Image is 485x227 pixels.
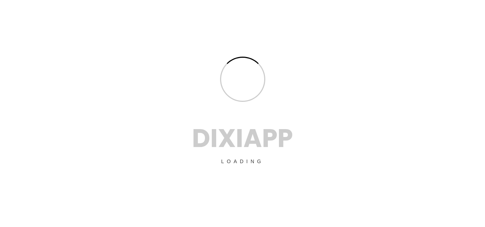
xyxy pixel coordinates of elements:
[192,120,210,156] span: D
[192,157,293,165] p: Loading
[278,120,293,156] span: P
[243,120,262,156] span: A
[262,120,278,156] span: P
[218,120,236,156] span: X
[210,120,218,156] span: I
[236,120,243,156] span: I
